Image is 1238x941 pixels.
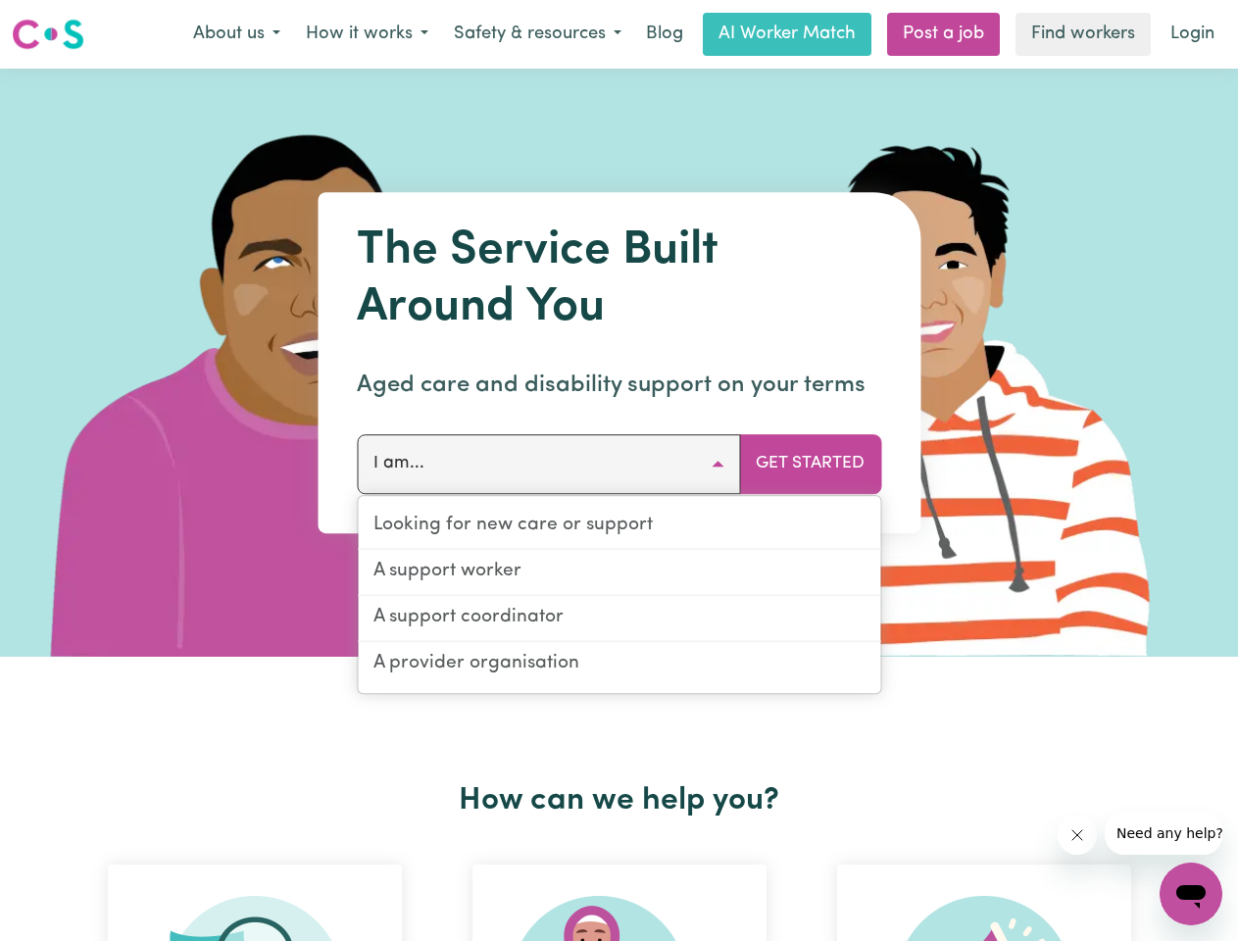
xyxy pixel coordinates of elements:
[12,12,84,57] a: Careseekers logo
[357,223,881,336] h1: The Service Built Around You
[357,434,740,493] button: I am...
[358,596,880,642] a: A support coordinator
[634,13,695,56] a: Blog
[12,17,84,52] img: Careseekers logo
[358,504,880,550] a: Looking for new care or support
[180,14,293,55] button: About us
[1159,13,1226,56] a: Login
[358,550,880,596] a: A support worker
[1160,863,1222,925] iframe: Button to launch messaging window
[358,642,880,686] a: A provider organisation
[441,14,634,55] button: Safety & resources
[1015,13,1151,56] a: Find workers
[739,434,881,493] button: Get Started
[357,368,881,403] p: Aged care and disability support on your terms
[1058,816,1097,855] iframe: Close message
[12,14,119,29] span: Need any help?
[357,495,881,694] div: I am...
[73,782,1166,819] h2: How can we help you?
[293,14,441,55] button: How it works
[1105,812,1222,855] iframe: Message from company
[887,13,1000,56] a: Post a job
[703,13,871,56] a: AI Worker Match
